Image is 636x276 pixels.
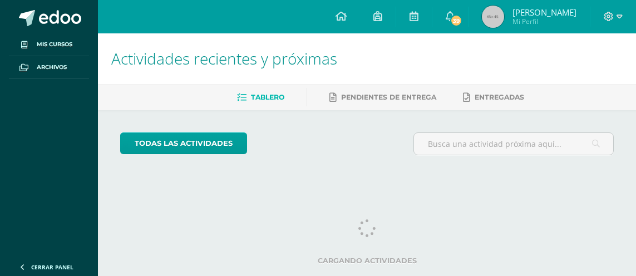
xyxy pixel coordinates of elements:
span: Entregadas [475,93,524,101]
span: Mis cursos [37,40,72,49]
a: Tablero [237,88,284,106]
input: Busca una actividad próxima aquí... [414,133,613,155]
span: Cerrar panel [31,263,73,271]
span: Mi Perfil [512,17,576,26]
a: Mis cursos [9,33,89,56]
img: 45x45 [482,6,504,28]
a: Pendientes de entrega [329,88,436,106]
a: Entregadas [463,88,524,106]
span: [PERSON_NAME] [512,7,576,18]
a: Archivos [9,56,89,79]
span: Actividades recientes y próximas [111,48,337,69]
span: 39 [450,14,462,27]
span: Pendientes de entrega [341,93,436,101]
span: Archivos [37,63,67,72]
label: Cargando actividades [120,257,614,265]
span: Tablero [251,93,284,101]
a: todas las Actividades [120,132,247,154]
